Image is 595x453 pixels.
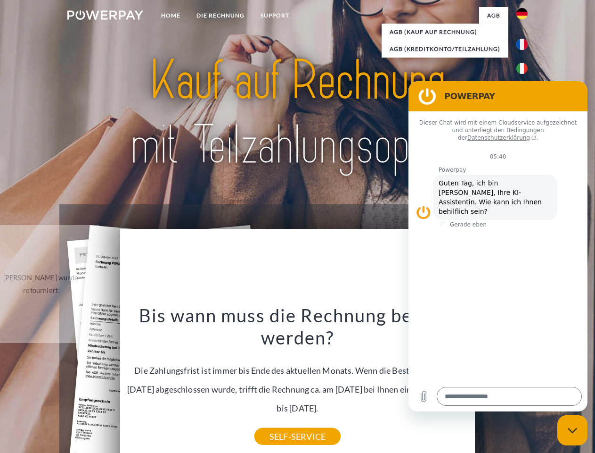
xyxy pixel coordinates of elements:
img: title-powerpay_de.svg [90,45,505,181]
img: fr [516,39,528,50]
a: SELF-SERVICE [254,428,341,445]
a: SUPPORT [253,7,297,24]
div: Die Zahlungsfrist ist immer bis Ende des aktuellen Monats. Wenn die Bestellung z.B. am [DATE] abg... [126,304,470,436]
iframe: Messaging-Fenster [408,81,587,411]
h3: Bis wann muss die Rechnung bezahlt werden? [126,304,470,349]
a: agb [479,7,508,24]
a: Home [153,7,188,24]
a: AGB (Kauf auf Rechnung) [382,24,508,41]
img: it [516,63,528,74]
a: DIE RECHNUNG [188,7,253,24]
img: de [516,8,528,19]
iframe: Schaltfläche zum Öffnen des Messaging-Fensters; Konversation läuft [557,415,587,445]
a: AGB (Kreditkonto/Teilzahlung) [382,41,508,58]
img: logo-powerpay-white.svg [67,10,143,20]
